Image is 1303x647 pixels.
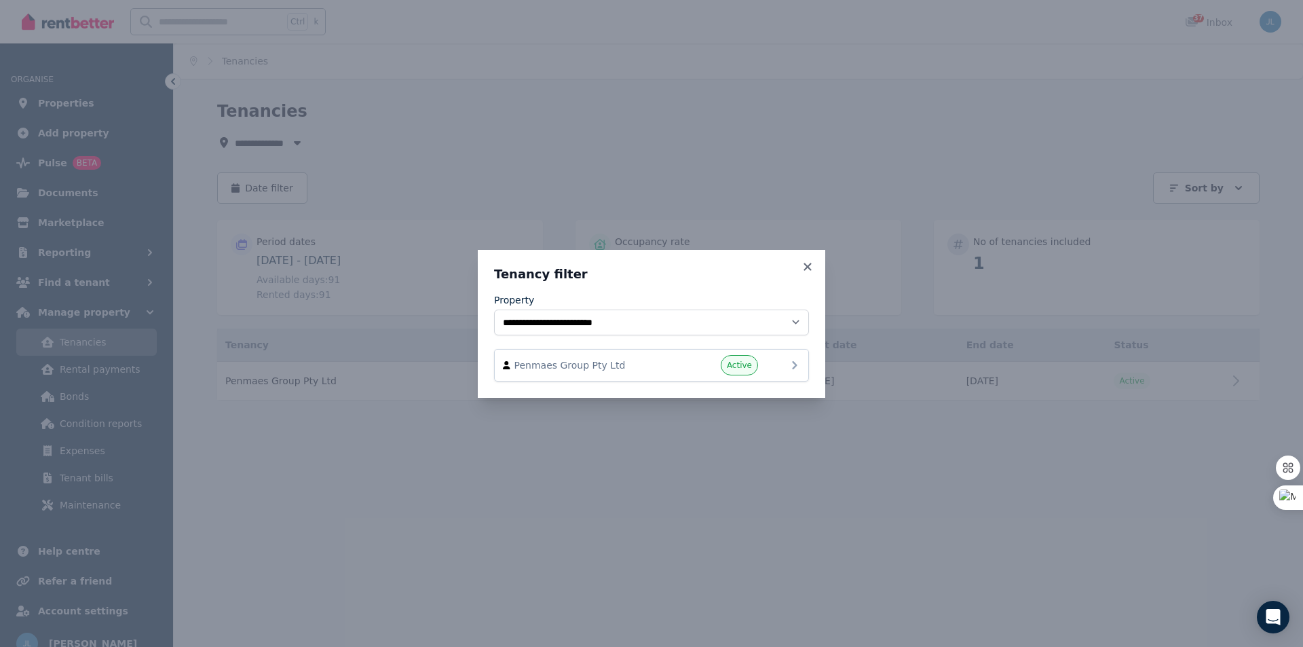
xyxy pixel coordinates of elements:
[494,266,809,282] h3: Tenancy filter
[514,358,669,372] span: Penmaes Group Pty Ltd
[494,349,809,382] a: Penmaes Group Pty LtdActive
[727,360,752,371] span: Active
[494,293,534,307] label: Property
[1257,601,1289,633] div: Open Intercom Messenger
